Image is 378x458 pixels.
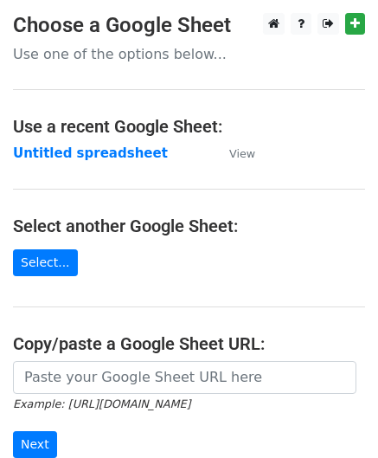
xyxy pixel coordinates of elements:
input: Next [13,431,57,458]
a: Untitled spreadsheet [13,145,168,161]
h4: Select another Google Sheet: [13,216,365,236]
small: Example: [URL][DOMAIN_NAME] [13,397,190,410]
h4: Use a recent Google Sheet: [13,116,365,137]
h3: Choose a Google Sheet [13,13,365,38]
small: View [229,147,255,160]
a: Select... [13,249,78,276]
p: Use one of the options below... [13,45,365,63]
h4: Copy/paste a Google Sheet URL: [13,333,365,354]
input: Paste your Google Sheet URL here [13,361,356,394]
a: View [212,145,255,161]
